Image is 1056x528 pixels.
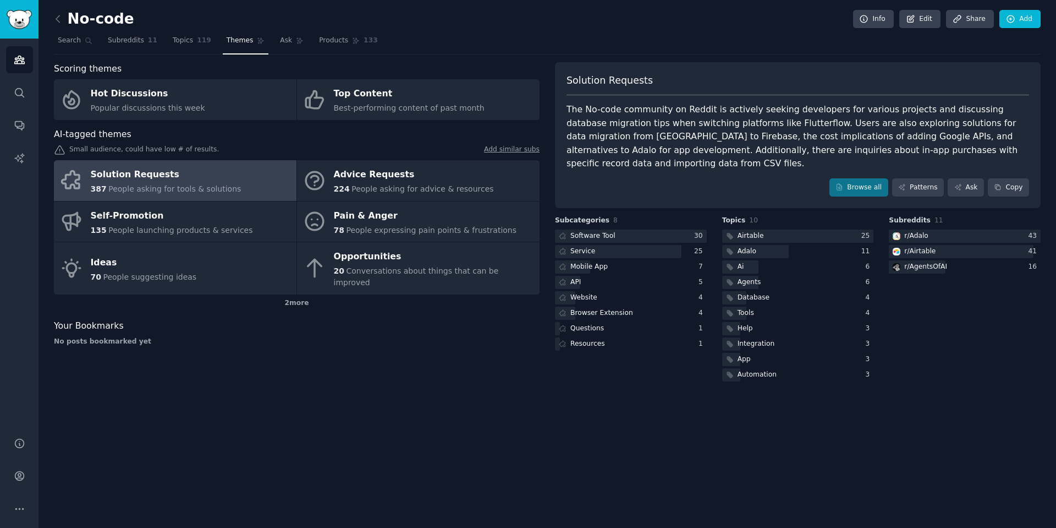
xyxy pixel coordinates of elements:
a: Ask [276,32,307,55]
div: 3 [866,339,874,349]
span: Your Bookmarks [54,319,124,333]
div: 4 [698,308,707,318]
a: Tools4 [722,307,874,320]
div: r/ Adalo [904,231,928,241]
a: Ai6 [722,260,874,274]
div: Ideas [91,254,197,271]
div: 6 [866,277,874,287]
div: Service [570,247,595,257]
span: People asking for advice & resources [351,184,493,193]
div: 4 [866,293,874,303]
span: 135 [91,226,107,235]
span: 133 [364,36,378,46]
div: 2 more [54,295,540,312]
div: Agents [738,277,761,287]
a: Agents6 [722,276,874,290]
a: Opportunities20Conversations about things that can be improved [297,242,540,295]
div: Airtable [738,231,764,241]
span: 78 [334,226,344,235]
div: Browser Extension [570,308,633,318]
span: 387 [91,184,107,193]
a: Pain & Anger78People expressing pain points & frustrations [297,202,540,242]
div: Pain & Anger [334,207,517,225]
button: Copy [988,178,1029,197]
h2: No-code [54,10,134,28]
a: Help3 [722,322,874,336]
div: The No-code community on Reddit is actively seeking developers for various projects and discussin... [566,103,1029,171]
div: 25 [694,247,707,257]
a: Add [999,10,1041,29]
div: Integration [738,339,775,349]
a: Adalo11 [722,245,874,259]
span: 10 [749,216,758,224]
span: 119 [197,36,211,46]
a: Automation3 [722,368,874,382]
span: Topics [173,36,193,46]
a: Mobile App7 [555,260,707,274]
div: Top Content [334,85,485,103]
span: 20 [334,266,344,275]
span: Subcategories [555,216,609,226]
div: Hot Discussions [91,85,205,103]
span: People asking for tools & solutions [108,184,241,193]
div: 41 [1028,247,1041,257]
a: Solution Requests387People asking for tools & solutions [54,160,296,201]
div: 3 [866,324,874,334]
div: 25 [861,231,874,241]
a: Top ContentBest-performing content of past month [297,79,540,120]
div: Tools [738,308,754,318]
div: App [738,355,751,364]
div: Automation [738,370,777,380]
a: Add similar subs [484,145,540,156]
span: People expressing pain points & frustrations [346,226,516,235]
div: 4 [866,308,874,318]
a: Share [946,10,993,29]
a: Info [853,10,894,29]
div: 7 [698,262,707,272]
a: Browse all [829,178,888,197]
span: Conversations about things that can be improved [334,266,499,287]
a: Integration3 [722,338,874,351]
a: Airtable25 [722,230,874,243]
span: Themes [227,36,254,46]
img: AgentsOfAI [893,263,900,271]
div: API [570,277,581,287]
div: r/ Airtable [904,247,936,257]
a: Database4 [722,291,874,305]
span: Subreddits [889,216,931,226]
a: Browser Extension4 [555,307,707,320]
a: Software Tool30 [555,230,707,243]
a: Self-Promotion135People launching products & services [54,202,296,242]
a: Resources1 [555,338,707,351]
div: 16 [1028,262,1041,272]
a: API5 [555,276,707,290]
span: Products [319,36,348,46]
a: Ideas70People suggesting ideas [54,242,296,295]
div: r/ AgentsOfAI [904,262,947,272]
div: 43 [1028,231,1041,241]
a: Themes [223,32,269,55]
span: Topics [722,216,746,226]
a: Edit [899,10,941,29]
span: 70 [91,273,101,281]
div: Small audience, could have low # of results. [54,145,540,156]
div: 30 [694,231,707,241]
div: Adalo [738,247,756,257]
span: Solution Requests [566,74,653,88]
div: Opportunities [334,248,534,266]
div: Advice Requests [334,166,494,184]
div: Mobile App [570,262,608,272]
span: Search [58,36,81,46]
a: Service25 [555,245,707,259]
a: Search [54,32,96,55]
img: GummySearch logo [7,10,32,29]
div: Ai [738,262,744,272]
div: Help [738,324,753,334]
span: Scoring themes [54,62,122,76]
div: 4 [698,293,707,303]
span: People launching products & services [108,226,252,235]
span: Ask [280,36,292,46]
span: 8 [613,216,618,224]
span: 224 [334,184,350,193]
img: Airtable [893,248,900,255]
